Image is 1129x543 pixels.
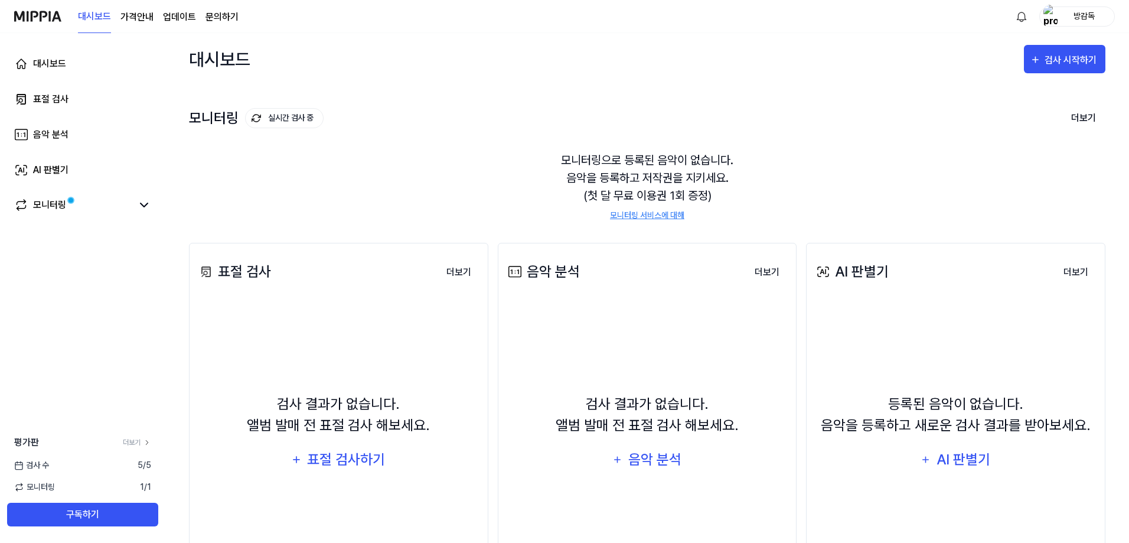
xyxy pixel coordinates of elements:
[163,10,196,24] a: 업데이트
[283,446,393,474] button: 표절 검사하기
[140,481,151,493] span: 1 / 1
[935,448,991,471] div: AI 판별기
[189,137,1105,236] div: 모니터링으로 등록된 음악이 없습니다. 음악을 등록하고 저작권을 지키세요. (첫 달 무료 이용권 1회 증정)
[7,503,158,526] button: 구독하기
[610,209,684,222] a: 모니터링 서비스에 대해
[7,50,158,78] a: 대시보드
[913,446,999,474] button: AI 판별기
[247,394,430,436] div: 검사 결과가 없습니다. 앨범 발매 전 표절 검사 해보세요.
[1043,5,1058,28] img: profile
[745,261,789,284] button: 더보기
[197,261,271,282] div: 표절 검사
[14,435,39,450] span: 평가판
[33,92,68,106] div: 표절 검사
[78,1,111,33] a: 대시보드
[605,446,690,474] button: 음악 분석
[14,198,132,212] a: 모니터링
[33,128,68,142] div: 음악 분석
[7,85,158,113] a: 표절 검사
[33,163,68,177] div: AI 판별기
[189,108,324,128] div: 모니터링
[33,198,66,212] div: 모니터링
[505,261,580,282] div: 음악 분석
[1024,45,1105,73] button: 검사 시작하기
[7,121,158,149] a: 음악 분석
[1045,53,1099,68] div: 검사 시작하기
[250,112,263,125] img: monitoring Icon
[7,156,158,184] a: AI 판별기
[205,10,239,24] a: 문의하기
[627,448,683,471] div: 음악 분석
[1054,261,1098,284] button: 더보기
[245,108,324,128] button: 실시간 검사 중
[437,261,481,284] button: 더보기
[123,437,151,448] a: 더보기
[814,261,889,282] div: AI 판별기
[1062,106,1105,131] button: 더보기
[1039,6,1115,27] button: profile방감독
[138,459,151,472] span: 5 / 5
[14,481,55,493] span: 모니터링
[306,448,387,471] div: 표절 검사하기
[1014,9,1029,24] img: 알림
[556,394,739,436] div: 검사 결과가 없습니다. 앨범 발매 전 표절 검사 해보세요.
[821,394,1091,436] div: 등록된 음악이 없습니다. 음악을 등록하고 새로운 검사 결과를 받아보세요.
[1061,9,1107,22] div: 방감독
[120,10,154,24] a: 가격안내
[33,57,66,71] div: 대시보드
[189,45,250,73] div: 대시보드
[14,459,49,472] span: 검사 수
